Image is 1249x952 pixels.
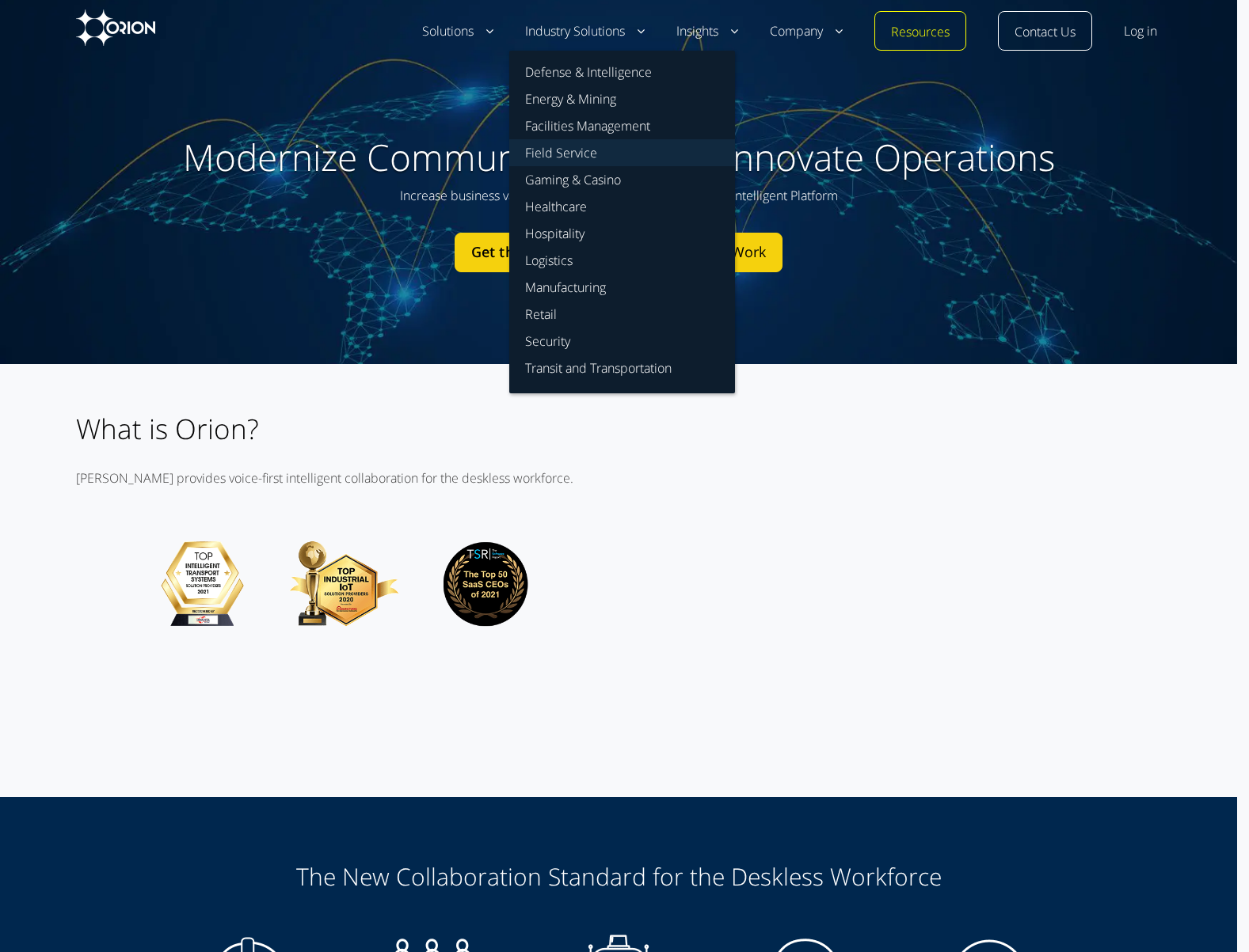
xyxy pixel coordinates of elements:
[471,242,578,261] strong: Get the E-book:
[525,22,645,41] a: Industry Solutions
[1124,22,1157,41] a: Log in
[417,532,555,633] img: Top 50 SaaS CEOs Award - Greg Taylor, Orion
[133,532,272,633] img: Top Intelligent Transport Solutions - Orion
[770,22,843,41] a: Company
[128,131,1110,182] h1: Modernize Communications and Innovate Operations
[509,220,735,247] a: Hospitality
[891,23,950,42] a: Resources
[422,22,493,41] a: Solutions
[509,301,735,328] a: Retail
[455,233,783,272] a: Get the E-book:The Future of Voice at Work
[509,328,735,355] a: Security
[509,193,735,220] a: Healthcare
[509,355,735,393] a: Transit and Transportation
[509,274,735,301] a: Manufacturing
[676,22,738,41] a: Insights
[76,412,472,446] h2: What is Orion?
[637,412,1174,713] iframe: Orion Push-to-Talk 20
[1170,876,1249,952] iframe: Chat Widget
[76,468,613,487] p: [PERSON_NAME] provides voice-first intelligent collaboration for the deskless workforce.
[282,860,955,893] h2: The New Collaboration Standard for the Deskless Workforce
[1015,23,1076,42] a: Contact Us
[275,532,413,633] img: Top Industrial loT Solution Providers - Orion
[509,139,735,166] a: Field Service
[509,112,735,139] a: Facilities Management
[76,9,155,46] img: Orion
[509,85,735,112] a: Energy & Mining
[509,247,735,274] a: Logistics
[509,166,735,193] a: Gaming & Casino
[128,186,1110,205] div: Increase business value with [PERSON_NAME]’s Voice-First Intelligent Platform
[509,51,735,85] a: Defense & Intelligence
